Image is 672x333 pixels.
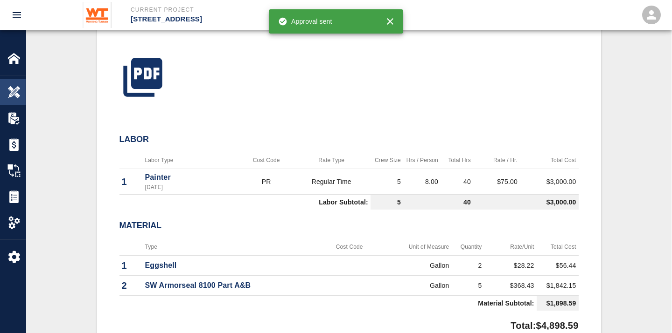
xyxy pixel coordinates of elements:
th: Quantity [451,238,484,256]
p: SW Armorseal 8100 Part A&B [145,280,317,291]
p: 1 [122,258,140,272]
th: Cost Code [320,238,379,256]
th: Rate Type [292,152,370,169]
p: [STREET_ADDRESS] [131,14,386,25]
p: [DATE] [145,183,238,191]
td: Labor Subtotal: [119,195,371,210]
td: Regular Time [292,169,370,195]
th: Cost Code [240,152,293,169]
p: 2 [122,279,140,292]
td: 40 [403,195,473,210]
h2: Labor [119,135,579,145]
td: 2 [451,255,484,275]
td: 5 [371,169,403,195]
td: Material Subtotal: [119,295,537,311]
h2: Material [119,221,579,231]
td: $3,000.00 [520,169,579,195]
p: 1 [122,175,140,189]
p: Current Project [131,6,386,14]
th: Crew Size [371,152,403,169]
img: Whiting-Turner [83,2,112,28]
p: Total: $4,898.59 [511,314,578,333]
th: Hrs / Person [403,152,441,169]
th: Rate / Hr. [473,152,520,169]
td: 40 [441,169,473,195]
td: 8.00 [403,169,441,195]
td: $28.22 [484,255,536,275]
td: 5 [371,195,403,210]
th: Unit of Measure [379,238,452,256]
th: Total Hrs [441,152,473,169]
th: Rate/Unit [484,238,536,256]
td: $75.00 [473,169,520,195]
td: $368.43 [484,275,536,295]
td: Gallon [379,275,452,295]
th: Total Cost [520,152,579,169]
iframe: Chat Widget [517,232,672,333]
button: open drawer [6,4,28,26]
p: Eggshell [145,260,317,271]
th: Type [143,238,320,256]
td: 5 [451,275,484,295]
th: Labor Type [143,152,240,169]
td: Gallon [379,255,452,275]
td: PR [240,169,293,195]
p: Painter [145,172,238,183]
div: Approval sent [278,13,332,30]
td: $3,000.00 [473,195,579,210]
